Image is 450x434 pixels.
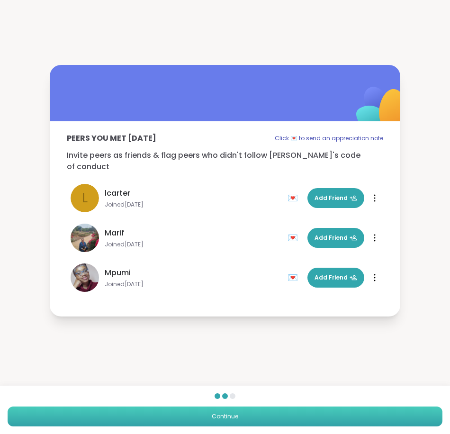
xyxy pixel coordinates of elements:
span: Joined [DATE] [105,241,282,248]
span: Joined [DATE] [105,201,282,208]
button: Add Friend [307,188,364,208]
img: ShareWell Logomark [334,62,428,156]
img: Mpumi [71,263,99,292]
span: Add Friend [315,234,357,242]
img: Marif [71,224,99,252]
button: Continue [8,407,442,426]
div: 💌 [288,270,302,285]
div: 💌 [288,230,302,245]
span: lcarter [105,188,130,199]
button: Add Friend [307,228,364,248]
p: Invite peers as friends & flag peers who didn't follow [PERSON_NAME]'s code of conduct [67,150,383,172]
span: Add Friend [315,273,357,282]
span: Mpumi [105,267,131,279]
span: Add Friend [315,194,357,202]
p: Click 💌 to send an appreciation note [275,133,383,144]
span: Marif [105,227,124,239]
div: 💌 [288,190,302,206]
p: Peers you met [DATE] [67,133,156,144]
span: Joined [DATE] [105,280,282,288]
span: l [82,188,88,208]
span: Continue [212,412,238,421]
button: Add Friend [307,268,364,288]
